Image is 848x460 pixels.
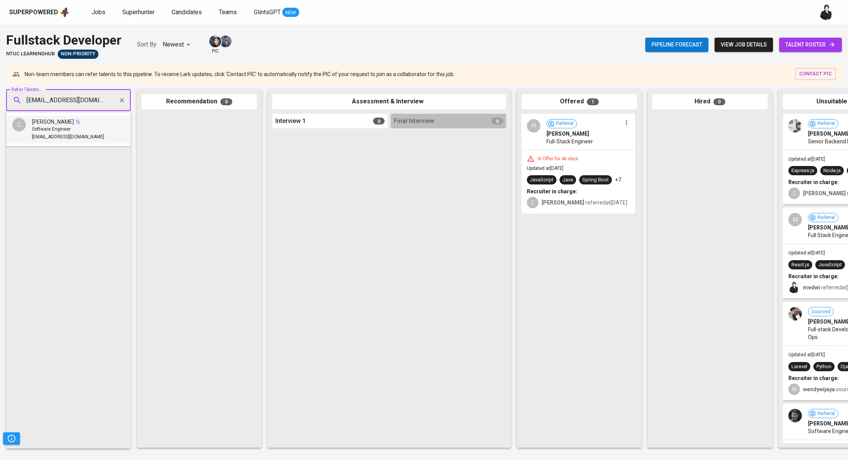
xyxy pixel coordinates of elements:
a: Superhunter [122,8,156,17]
p: Newest [163,40,184,49]
div: C [12,118,26,131]
span: 0 [491,118,503,125]
span: 1 [587,98,599,105]
div: Hired [652,94,768,109]
b: Recruiter in charge: [788,179,839,185]
b: [PERSON_NAME] [541,199,584,206]
b: Recruiter in charge: [788,375,839,381]
div: M [788,213,802,226]
img: 928ae4328e59777c447ae6cb93e1e28f.jpg [788,307,802,321]
b: Recruiter in charge: [527,188,577,194]
div: JavaScript [530,176,553,184]
div: Express.js [791,167,814,174]
div: C [527,197,538,208]
div: H [527,119,540,133]
div: Fullstack Developer [6,31,122,50]
a: Teams [219,8,238,17]
a: Jobs [92,8,107,17]
div: Laravel [791,363,807,370]
div: W [788,384,800,395]
img: magic_wand.svg [75,119,81,125]
span: view job details [721,40,767,50]
button: Pipeline forecast [645,38,708,52]
div: Sufficient Talents in Pipeline [58,50,98,59]
span: [PERSON_NAME] [32,118,74,126]
div: pic [208,35,222,55]
span: Updated at [DATE] [788,352,825,357]
div: JavaScript [818,261,842,269]
a: Candidates [172,8,203,17]
span: Full-Stack Engineer [546,138,593,145]
b: Recruiter in charge: [788,273,839,279]
span: Referral [553,120,576,127]
button: Clear [117,95,127,106]
span: Jobs [92,8,105,16]
span: NEW [282,9,299,17]
img: diazagista@glints.com [209,35,221,47]
span: 0 [220,98,232,105]
span: Software Engineer [32,126,71,133]
div: Newest [163,38,193,52]
span: Referral [815,120,838,127]
span: referred at [DATE] [541,199,627,206]
span: Updated at [DATE] [527,166,563,171]
img: medwi@glints.com [819,5,834,20]
img: 8c7133c88aa37fcc2cfd05a5271d3bc2.jpeg [788,409,802,422]
span: Candidates [172,8,202,16]
img: jhon@glints.com [220,35,232,47]
span: talent roster [785,40,836,50]
span: Referral [815,410,838,417]
div: Java [563,176,573,184]
button: Close [127,100,128,101]
span: NTUC LearningHub [6,50,55,58]
a: GlintsGPT NEW [254,8,299,17]
div: Offered [521,94,637,109]
a: Superpoweredapp logo [9,7,70,18]
p: Non-team members can refer talents to this pipeline. To receive Lark updates, click 'Contact PIC'... [25,70,455,78]
a: talent roster [779,38,842,52]
p: +7 [615,176,621,184]
span: 0 [713,98,725,105]
div: React.js [791,261,809,269]
button: view job details [715,38,773,52]
b: [PERSON_NAME] [803,190,846,196]
b: medwi [803,284,820,291]
div: Python [816,363,831,370]
img: medwi@glints.com [788,282,800,293]
span: [PERSON_NAME] [546,130,589,138]
b: wendywijaya [803,386,835,392]
div: Recommendation [142,94,257,109]
span: Superhunter [122,8,155,16]
div: Node.js [823,167,841,174]
span: GlintsGPT [254,8,281,16]
span: Final Interview [394,117,434,126]
span: Sourced [808,308,833,316]
span: Updated at [DATE] [788,156,825,162]
span: contact pic [799,70,832,78]
div: Assessment & Interview [272,94,506,109]
div: In Offer for 46 days [535,156,581,162]
span: Referral [815,214,838,221]
span: Teams [219,8,237,16]
div: C [788,188,800,199]
span: 0 [373,118,385,125]
span: [EMAIL_ADDRESS][DOMAIN_NAME] [32,133,104,141]
span: Updated at [DATE] [788,250,825,256]
span: Pipeline forecast [651,40,702,50]
div: Spring Boot [582,176,609,184]
button: Pipeline Triggers [3,432,20,445]
p: Sort By [137,40,157,49]
button: contact pic [795,68,836,80]
img: app logo [60,7,70,18]
div: Superpowered [9,8,58,17]
span: Interview 1 [275,117,306,126]
span: Non-Priority [58,50,98,58]
img: 584f84b3e5e2e2dca997bf16f94f47f7.jpeg [788,119,802,133]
